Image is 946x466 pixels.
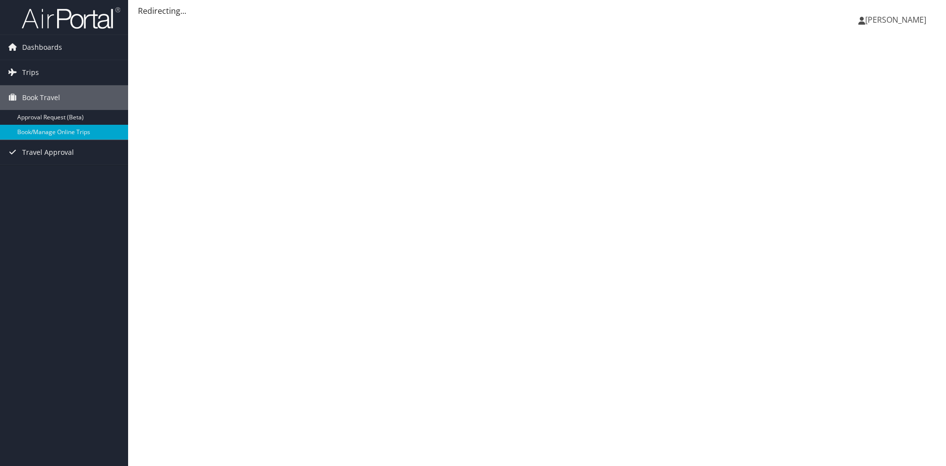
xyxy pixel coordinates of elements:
[22,35,62,60] span: Dashboards
[858,5,936,35] a: [PERSON_NAME]
[22,6,120,30] img: airportal-logo.png
[22,140,74,165] span: Travel Approval
[138,5,936,17] div: Redirecting...
[22,60,39,85] span: Trips
[865,14,926,25] span: [PERSON_NAME]
[22,85,60,110] span: Book Travel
